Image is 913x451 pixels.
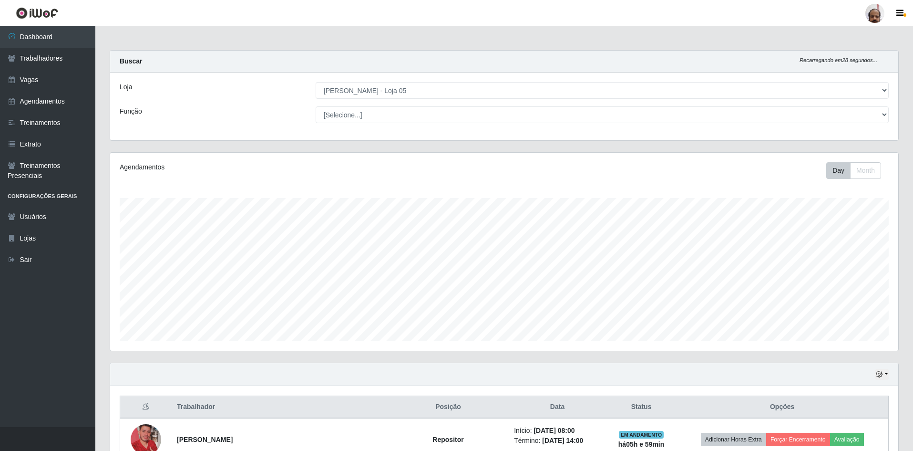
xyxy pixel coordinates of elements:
span: EM ANDAMENTO [619,431,664,439]
strong: [PERSON_NAME] [177,436,233,443]
button: Adicionar Horas Extra [701,433,766,446]
label: Função [120,106,142,116]
th: Trabalhador [171,396,388,419]
div: Agendamentos [120,162,432,172]
strong: há 05 h e 59 min [618,441,665,448]
button: Day [826,162,851,179]
li: Término: [514,436,601,446]
th: Opções [676,396,888,419]
button: Avaliação [830,433,864,446]
div: Toolbar with button groups [826,162,889,179]
i: Recarregando em 28 segundos... [800,57,877,63]
label: Loja [120,82,132,92]
strong: Buscar [120,57,142,65]
button: Forçar Encerramento [766,433,830,446]
th: Status [606,396,676,419]
strong: Repositor [432,436,463,443]
th: Data [508,396,606,419]
div: First group [826,162,881,179]
time: [DATE] 14:00 [542,437,583,444]
img: CoreUI Logo [16,7,58,19]
time: [DATE] 08:00 [533,427,574,434]
li: Início: [514,426,601,436]
th: Posição [388,396,508,419]
button: Month [850,162,881,179]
